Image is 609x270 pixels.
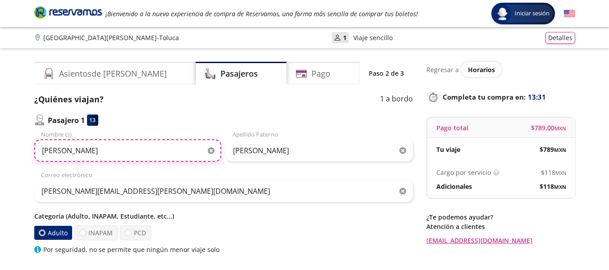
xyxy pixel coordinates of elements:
button: English [564,8,575,19]
span: $ 789 [540,145,566,154]
p: Regresar a [426,65,459,74]
span: Horarios [468,65,495,74]
p: Tu viaje [436,145,460,154]
p: Por seguridad, no se permite que ningún menor viaje solo [43,245,220,254]
a: Brand Logo [34,5,102,22]
p: ¿Te podemos ayudar? [426,212,575,222]
div: Regresar a ver horarios [426,62,575,77]
p: ¿Quiénes viajan? [34,93,104,105]
p: Pago total [436,123,468,133]
input: Nombre (s) [34,139,221,162]
p: Adicionales [436,182,472,191]
h4: Pasajeros [220,68,258,80]
span: $ 118 [540,182,566,191]
p: Completa tu compra en : [426,91,575,103]
div: 13 [87,114,98,126]
input: Apellido Paterno [226,139,413,162]
span: Iniciar sesión [511,9,553,18]
a: [EMAIL_ADDRESS][DOMAIN_NAME] [426,236,575,245]
p: Pasajero 1 [48,115,85,126]
label: Adulto [34,226,72,240]
small: MXN [554,125,566,132]
small: MXN [554,146,566,153]
button: Detalles [545,32,575,44]
small: MXN [554,183,566,190]
input: Correo electrónico [34,180,413,202]
h4: Asientos de [PERSON_NAME] [59,68,167,80]
em: ¡Bienvenido a la nueva experiencia de compra de Reservamos, una forma más sencilla de comprar tus... [105,9,418,18]
h4: Pago [311,68,330,80]
label: PCD [120,225,151,240]
span: 13:31 [528,92,546,102]
p: [GEOGRAPHIC_DATA][PERSON_NAME] - Toluca [43,33,179,42]
small: MXN [555,169,566,176]
p: Cargo por servicio [436,168,491,177]
label: INAPAM [74,225,118,240]
p: Categoría (Adulto, INAPAM, Estudiante, etc...) [34,211,413,221]
i: Brand Logo [34,5,102,19]
p: Viaje sencillo [353,33,393,42]
span: $ 118 [541,168,566,177]
p: Atención a clientes [426,222,575,231]
iframe: Messagebird Livechat Widget [557,218,600,261]
p: Paso 2 de 3 [369,69,404,78]
p: 1 a bordo [380,93,413,105]
span: $ 789.00 [531,123,566,133]
p: 1 [343,33,347,42]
